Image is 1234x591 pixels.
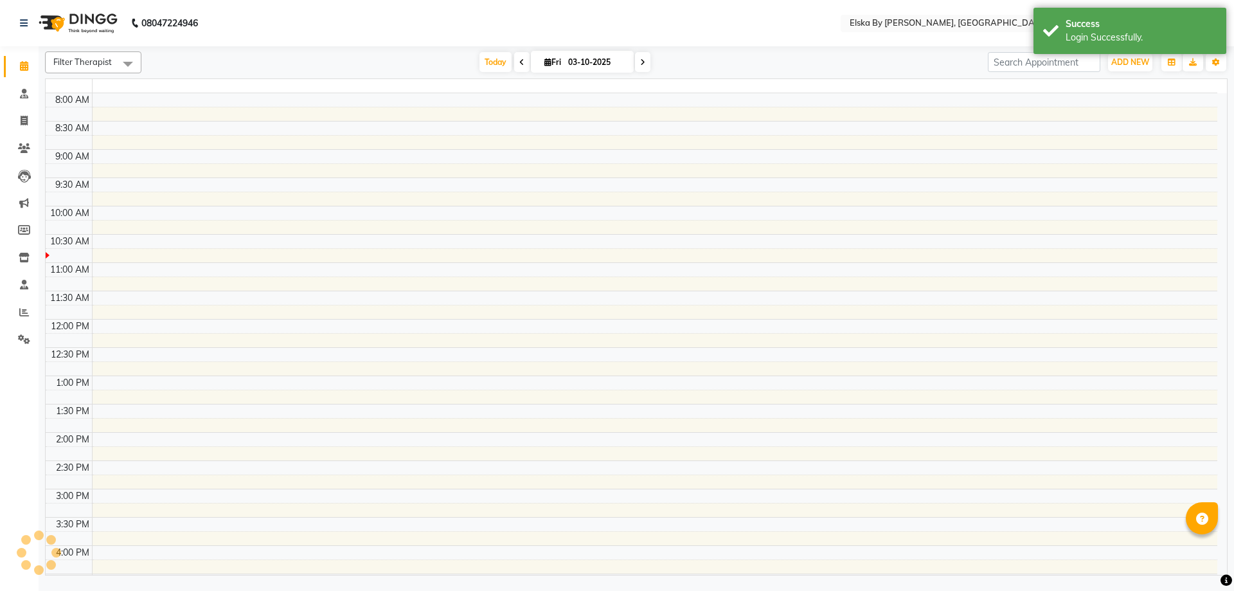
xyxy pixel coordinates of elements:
div: 9:30 AM [53,178,92,192]
div: 12:30 PM [48,348,92,361]
b: 08047224946 [141,5,198,41]
button: ADD NEW [1108,53,1152,71]
div: 12:00 PM [48,320,92,333]
div: 4:30 PM [53,574,92,588]
div: 11:30 AM [48,291,92,305]
img: logo [33,5,121,41]
div: 9:00 AM [53,150,92,163]
span: Fri [541,57,564,67]
div: 2:00 PM [53,433,92,446]
div: 10:30 AM [48,235,92,248]
div: Login Successfully. [1066,31,1217,44]
div: Success [1066,17,1217,31]
input: Search Appointment [988,52,1100,72]
div: 11:00 AM [48,263,92,277]
input: 2025-10-03 [564,53,629,72]
div: 4:00 PM [53,546,92,559]
div: 8:30 AM [53,122,92,135]
div: 1:00 PM [53,376,92,390]
div: 1:30 PM [53,405,92,418]
div: 3:30 PM [53,518,92,531]
div: 8:00 AM [53,93,92,107]
span: Filter Therapist [53,57,112,67]
div: 2:30 PM [53,461,92,475]
span: ADD NEW [1111,57,1149,67]
div: 10:00 AM [48,206,92,220]
span: Today [479,52,512,72]
div: 3:00 PM [53,489,92,503]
